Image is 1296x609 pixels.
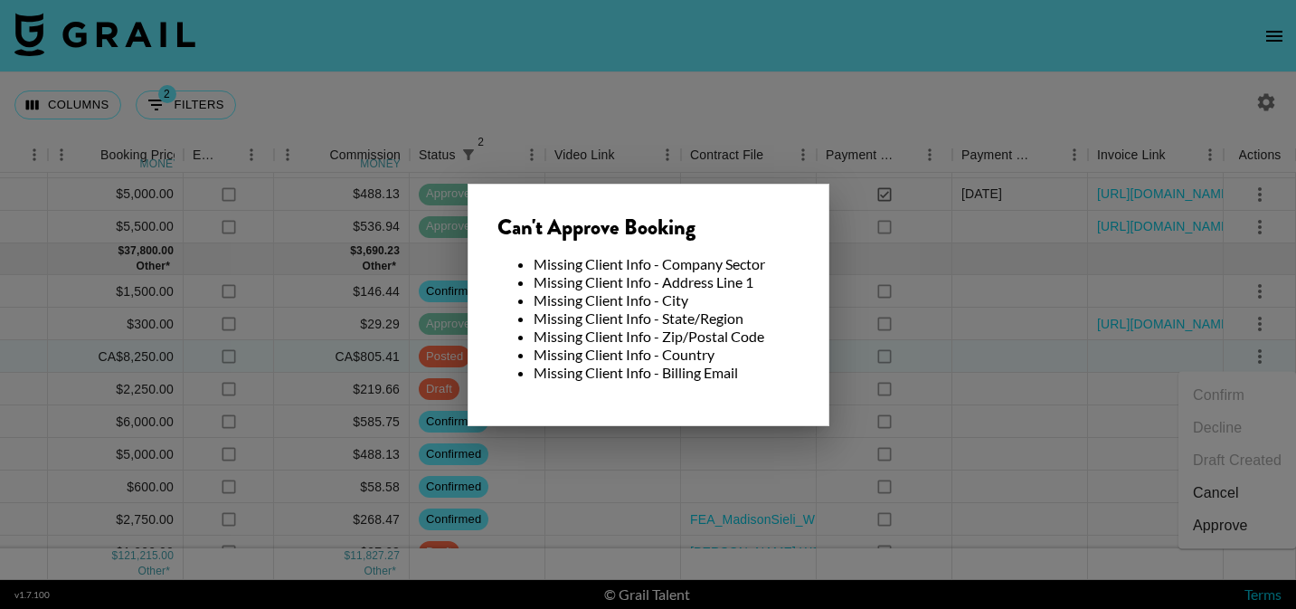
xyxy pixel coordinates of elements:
[534,273,799,291] li: Missing Client Info - Address Line 1
[534,291,799,309] li: Missing Client Info - City
[497,214,799,241] div: Can't Approve Booking
[534,328,799,346] li: Missing Client Info - Zip/Postal Code
[534,364,799,382] li: Missing Client Info - Billing Email
[534,255,799,273] li: Missing Client Info - Company Sector
[534,346,799,364] li: Missing Client Info - Country
[534,309,799,328] li: Missing Client Info - State/Region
